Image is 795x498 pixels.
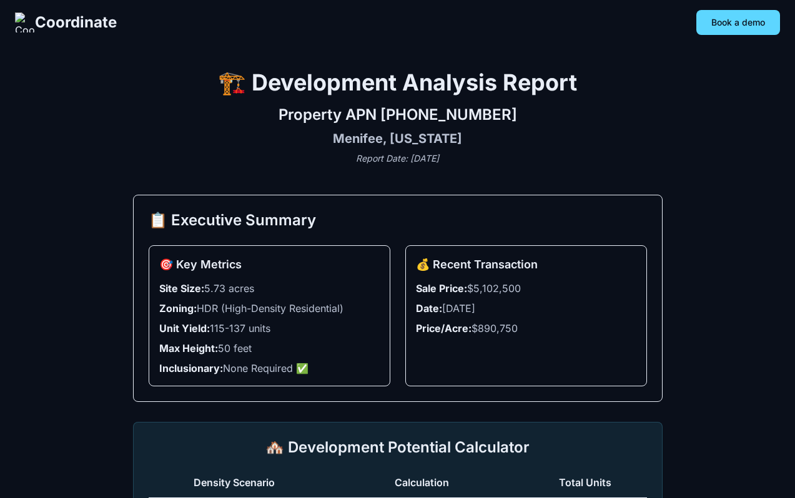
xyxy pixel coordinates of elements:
[159,281,380,296] li: 5.73 acres
[159,362,223,374] strong: Inclusionary:
[416,321,636,336] li: $890,750
[159,341,380,356] li: 50 feet
[133,105,663,125] h2: Property APN [PHONE_NUMBER]
[149,210,647,230] h2: 📋 Executive Summary
[523,467,646,498] th: Total Units
[416,282,467,295] strong: Sale Price:
[159,256,380,273] h3: 🎯 Key Metrics
[35,12,117,32] span: Coordinate
[149,437,647,457] h2: 🏘️ Development Potential Calculator
[416,281,636,296] li: $5,102,500
[133,70,663,95] h1: 🏗️ Development Analysis Report
[159,361,380,376] li: None Required ✅
[149,467,321,498] th: Density Scenario
[416,301,636,316] li: [DATE]
[133,130,663,147] h3: Menifee, [US_STATE]
[133,152,663,165] p: Report Date: [DATE]
[696,10,780,35] button: Book a demo
[159,342,218,354] strong: Max Height:
[159,302,197,315] strong: Zoning:
[416,302,442,315] strong: Date:
[159,322,210,334] strong: Unit Yield:
[320,467,523,498] th: Calculation
[159,321,380,336] li: 115-137 units
[159,301,380,316] li: HDR (High-Density Residential)
[416,322,472,334] strong: Price/Acre:
[15,12,35,32] img: Coordinate
[159,282,204,295] strong: Site Size:
[416,256,636,273] h3: 💰 Recent Transaction
[15,12,117,32] a: Coordinate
